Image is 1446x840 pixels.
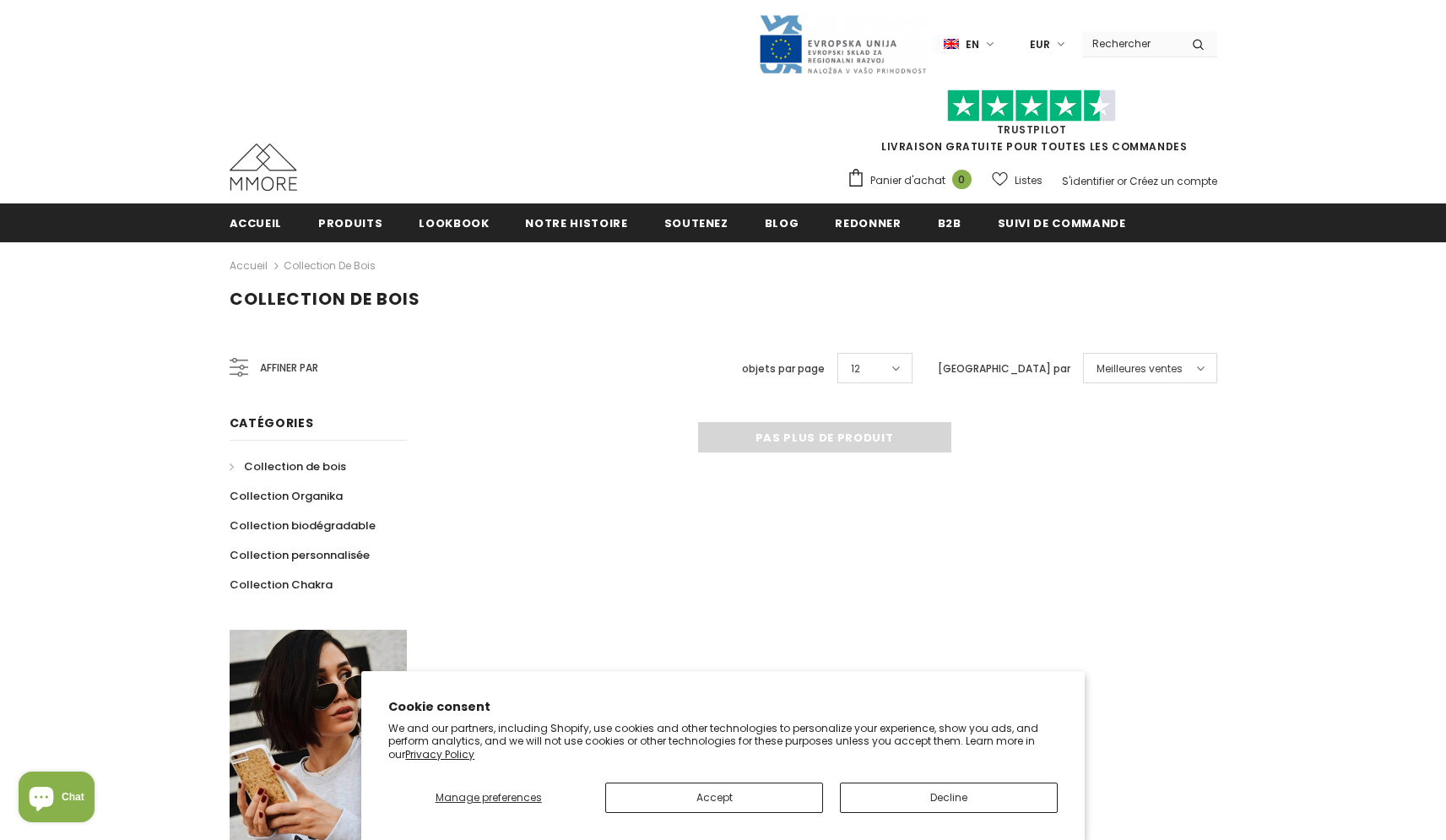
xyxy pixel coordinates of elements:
[1129,174,1217,188] a: Créez un compte
[525,215,627,231] span: Notre histoire
[525,203,627,241] a: Notre histoire
[997,122,1067,137] a: TrustPilot
[230,540,370,570] a: Collection personnalisée
[947,89,1116,122] img: Faites confiance aux étoiles pilotes
[840,783,1058,813] button: Decline
[847,168,980,193] a: Panier d'achat 0
[230,511,376,540] a: Collection biodégradable
[870,172,945,189] span: Panier d'achat
[230,488,343,504] span: Collection Organika
[419,203,489,241] a: Lookbook
[952,170,972,189] span: 0
[388,698,1058,716] h2: Cookie consent
[388,722,1058,761] p: We and our partners, including Shopify, use cookies and other technologies to personalize your ex...
[230,452,346,481] a: Collection de bois
[318,215,382,231] span: Produits
[605,783,823,813] button: Accept
[419,215,489,231] span: Lookbook
[260,359,318,377] span: Affiner par
[992,165,1043,195] a: Listes
[436,790,542,805] span: Manage preferences
[230,570,333,599] a: Collection Chakra
[835,215,901,231] span: Redonner
[1097,360,1183,377] span: Meilleures ventes
[230,215,283,231] span: Accueil
[938,203,961,241] a: B2B
[230,203,283,241] a: Accueil
[284,258,376,273] a: Collection de bois
[230,577,333,593] span: Collection Chakra
[851,360,860,377] span: 12
[758,36,927,51] a: Javni Razpis
[938,215,961,231] span: B2B
[742,360,825,377] label: objets par page
[1030,36,1050,53] span: EUR
[1015,172,1043,189] span: Listes
[230,144,297,191] img: Cas MMORE
[758,14,927,75] img: Javni Razpis
[966,36,979,53] span: en
[318,203,382,241] a: Produits
[244,458,346,474] span: Collection de bois
[944,37,959,51] img: i-lang-1.png
[230,518,376,534] span: Collection biodégradable
[230,481,343,511] a: Collection Organika
[230,415,314,431] span: Catégories
[230,547,370,563] span: Collection personnalisée
[938,360,1070,377] label: [GEOGRAPHIC_DATA] par
[664,215,728,231] span: soutenez
[1082,31,1179,56] input: Search Site
[998,215,1126,231] span: Suivi de commande
[765,203,799,241] a: Blog
[847,97,1217,154] span: LIVRAISON GRATUITE POUR TOUTES LES COMMANDES
[1062,174,1114,188] a: S'identifier
[388,783,588,813] button: Manage preferences
[998,203,1126,241] a: Suivi de commande
[230,256,268,276] a: Accueil
[835,203,901,241] a: Redonner
[14,772,100,826] inbox-online-store-chat: Shopify online store chat
[765,215,799,231] span: Blog
[664,203,728,241] a: soutenez
[1117,174,1127,188] span: or
[405,747,474,761] a: Privacy Policy
[230,287,420,311] span: Collection de bois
